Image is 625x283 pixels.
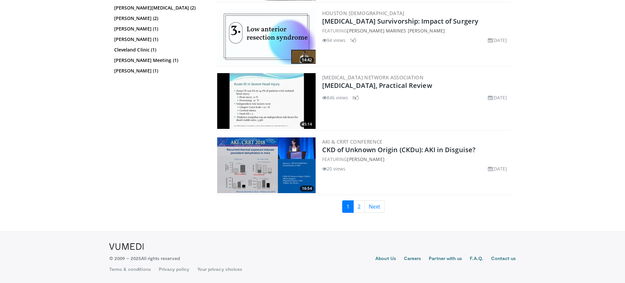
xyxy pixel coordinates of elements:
[114,68,204,74] a: [PERSON_NAME] (1)
[322,17,479,26] a: [MEDICAL_DATA] Survivorship: Impact of Surgery
[470,255,483,263] a: F.A.Q.
[300,121,314,127] span: 45:14
[197,266,242,273] a: Your privacy choices
[217,137,316,193] a: 16:54
[322,27,510,34] div: FEATURING
[141,255,179,261] span: All rights reserved
[217,73,316,129] a: 45:14
[159,266,189,273] a: Privacy policy
[300,186,314,192] span: 16:54
[347,156,384,162] a: [PERSON_NAME]
[365,200,385,213] a: Next
[114,5,204,11] a: [PERSON_NAME][MEDICAL_DATA] (2)
[114,47,204,53] a: Cleveland Clinic (1)
[109,243,144,250] img: VuMedi Logo
[322,37,346,44] li: 94 views
[322,74,424,81] a: [MEDICAL_DATA] Network Association
[217,137,316,193] img: 963c14b3-8cbc-4e0e-ae02-a5cb9dba592c.300x170_q85_crop-smart_upscale.jpg
[109,266,151,273] a: Terms & conditions
[114,57,204,64] a: [PERSON_NAME] Meeting (1)
[109,255,180,262] p: © 2009 – 2025
[322,10,405,16] a: Houston [DEMOGRAPHIC_DATA]
[322,145,476,154] a: CKD of Unknown Origin (CKDu): AKI in Disguise?
[350,37,356,44] li: 1
[322,138,383,145] a: AKI & CRRT Conference
[375,255,396,263] a: About Us
[114,36,204,43] a: [PERSON_NAME] (1)
[488,165,507,172] li: [DATE]
[404,255,421,263] a: Careers
[429,255,462,263] a: Partner with us
[217,73,316,129] img: 412161a9-48e9-4a51-93db-c31e08134ef2.300x170_q85_crop-smart_upscale.jpg
[488,37,507,44] li: [DATE]
[216,200,511,213] nav: Search results pages
[322,94,348,101] li: 846 views
[300,57,314,63] span: 14:42
[217,9,316,65] img: 9e5d8fea-70e0-42f9-a599-94d56c9f7b2a.300x170_q85_crop-smart_upscale.jpg
[322,81,432,90] a: [MEDICAL_DATA], Practical Review
[114,15,204,22] a: [PERSON_NAME] (2)
[114,26,204,32] a: [PERSON_NAME] (1)
[491,255,516,263] a: Contact us
[352,94,359,101] li: 8
[347,28,445,34] a: [PERSON_NAME] Marines [PERSON_NAME]
[342,200,354,213] a: 1
[488,94,507,101] li: [DATE]
[322,165,346,172] li: 20 views
[322,156,510,163] div: FEATURING
[217,9,316,65] a: 14:42
[353,200,365,213] a: 2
